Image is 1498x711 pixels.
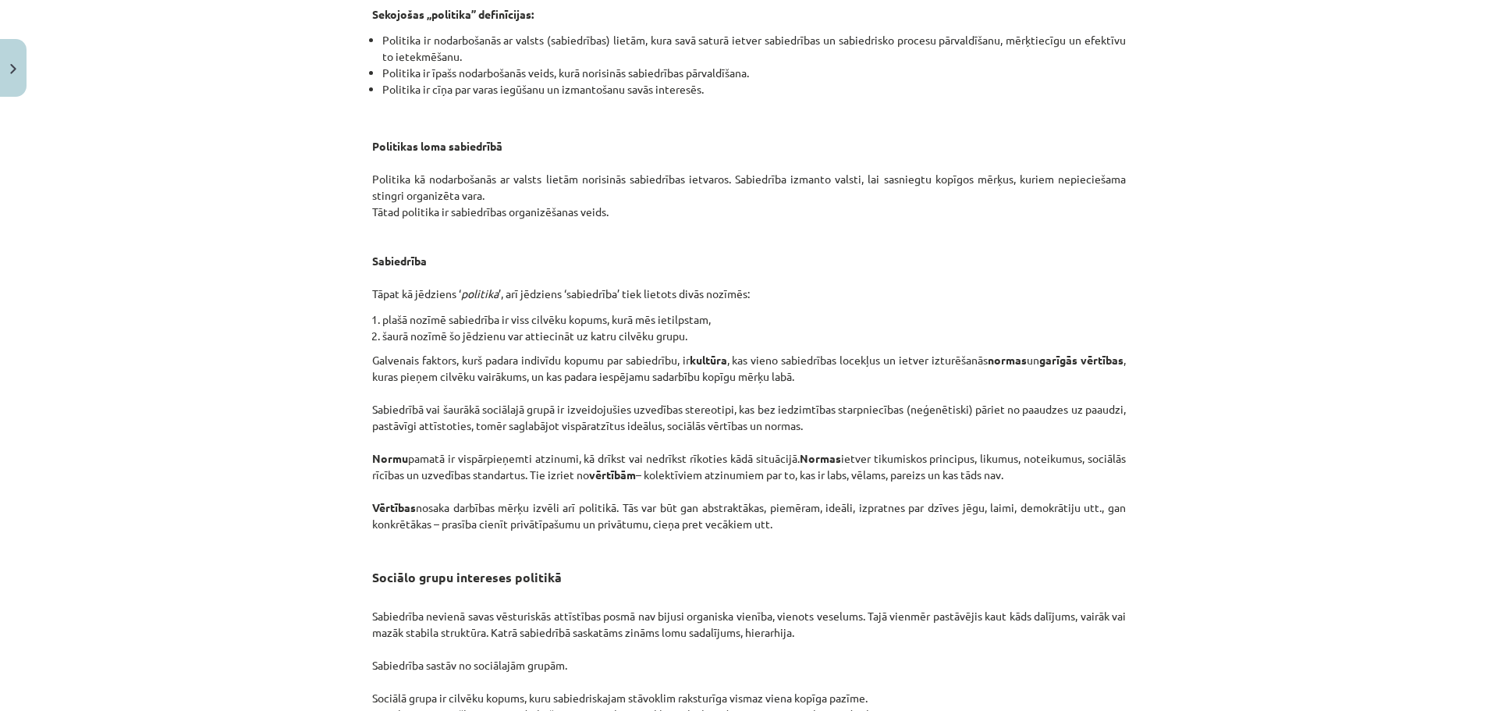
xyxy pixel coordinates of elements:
[1081,353,1123,367] strong: vērtības
[382,32,1126,65] li: Politika ir nodarbošanās ar valsts (sabiedrības) lietām, kura savā saturā ietver sabiedrības un s...
[1039,353,1077,367] strong: garīgās
[382,65,1126,81] li: Politika ir īpašs nodarbošanās veids, kurā norisinās sabiedrības pārvaldīšana.
[461,286,499,300] em: politika
[589,467,636,482] strong: vērtībām
[372,352,1126,549] p: Galvenais faktors, kurš padara indivīdu kopumu par sabiedrību, ir , kas vieno sabiedrības locekļu...
[690,353,727,367] strong: kultūra
[372,7,534,21] strong: Sekojošas „politika” definīcijas:
[382,328,1126,344] li: šaurā nozīmē šo jēdzienu var attiecināt uz katru cilvēku grupu.
[382,81,1126,98] li: Politika ir cīņa par varas iegūšanu un izmantošanu savās interesēs.
[988,353,1027,367] strong: normas
[372,139,502,153] strong: Politikas loma sabiedrībā
[372,569,562,585] strong: Sociālo grupu intereses politikā
[372,254,427,268] strong: Sabiedrība
[382,311,1126,328] li: plašā nozīmē sabiedrība ir viss cilvēku kopums, kurā mēs ietilpstam,
[372,451,408,465] strong: Normu
[10,64,16,74] img: icon-close-lesson-0947bae3869378f0d4975bcd49f059093ad1ed9edebbc8119c70593378902aed.svg
[372,500,416,514] strong: Vērtības
[800,451,841,465] strong: Normas
[372,105,1126,302] p: Politika kā nodarbošanās ar valsts lietām norisinās sabiedrības ietvaros. Sabiedrība izmanto vals...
